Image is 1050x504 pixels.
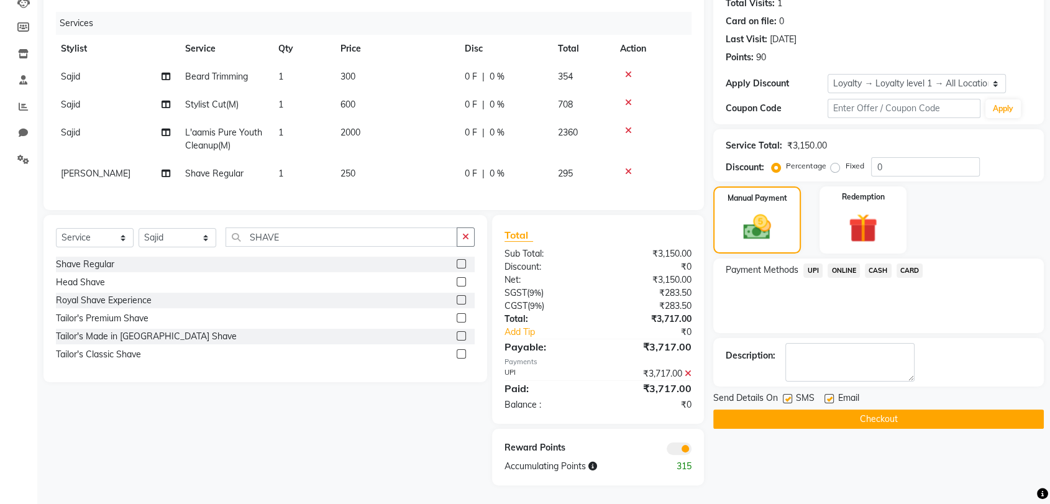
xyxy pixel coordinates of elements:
[726,51,754,64] div: Points:
[897,263,923,278] span: CARD
[598,260,701,273] div: ₹0
[56,312,148,325] div: Tailor's Premium Shave
[61,168,130,179] span: [PERSON_NAME]
[278,99,283,110] span: 1
[490,167,504,180] span: 0 %
[56,348,141,361] div: Tailor's Classic Shave
[495,339,598,354] div: Payable:
[185,71,248,82] span: Beard Trimming
[482,70,485,83] span: |
[865,263,892,278] span: CASH
[845,160,864,172] label: Fixed
[482,126,485,139] span: |
[278,168,283,179] span: 1
[495,247,598,260] div: Sub Total:
[728,193,787,204] label: Manual Payment
[178,35,271,63] th: Service
[550,35,613,63] th: Total
[985,99,1021,118] button: Apply
[61,71,80,82] span: Sajid
[726,77,828,90] div: Apply Discount
[271,35,333,63] th: Qty
[726,263,798,277] span: Payment Methods
[56,294,152,307] div: Royal Shave Experience
[53,35,178,63] th: Stylist
[226,227,457,247] input: Search or Scan
[786,160,826,172] label: Percentage
[504,229,533,242] span: Total
[278,127,283,138] span: 1
[55,12,698,35] div: Services
[734,211,779,243] img: _cash.svg
[465,70,477,83] span: 0 F
[828,263,860,278] span: ONLINE
[185,127,262,151] span: L'aamis Pure Youth Cleanup(M)
[457,35,550,63] th: Disc
[726,33,767,46] div: Last Visit:
[726,15,777,28] div: Card on file:
[490,126,504,139] span: 0 %
[796,392,815,407] span: SMS
[841,191,884,203] label: Redemption
[465,126,477,139] span: 0 F
[598,339,701,354] div: ₹3,717.00
[828,99,980,118] input: Enter Offer / Coupon Code
[340,71,355,82] span: 300
[530,301,542,311] span: 9%
[490,98,504,111] span: 0 %
[558,99,573,110] span: 708
[726,139,782,152] div: Service Total:
[495,398,598,411] div: Balance :
[495,367,598,380] div: UPI
[726,102,828,115] div: Coupon Code
[495,273,598,286] div: Net:
[598,247,701,260] div: ₹3,150.00
[185,99,239,110] span: Stylist Cut(M)
[726,349,775,362] div: Description:
[495,300,598,313] div: ( )
[495,441,598,455] div: Reward Points
[756,51,766,64] div: 90
[333,35,457,63] th: Price
[465,167,477,180] span: 0 F
[504,300,527,311] span: CGST
[838,392,859,407] span: Email
[598,273,701,286] div: ₹3,150.00
[598,398,701,411] div: ₹0
[56,330,237,343] div: Tailor's Made in [GEOGRAPHIC_DATA] Shave
[490,70,504,83] span: 0 %
[529,288,541,298] span: 9%
[787,139,826,152] div: ₹3,150.00
[504,357,692,367] div: Payments
[482,98,485,111] span: |
[61,99,80,110] span: Sajid
[726,161,764,174] div: Discount:
[482,167,485,180] span: |
[558,71,573,82] span: 354
[504,287,527,298] span: SGST
[61,127,80,138] span: Sajid
[598,286,701,300] div: ₹283.50
[495,260,598,273] div: Discount:
[495,326,615,339] a: Add Tip
[598,300,701,313] div: ₹283.50
[839,210,886,246] img: _gift.svg
[803,263,823,278] span: UPI
[340,99,355,110] span: 600
[56,258,114,271] div: Shave Regular
[56,276,105,289] div: Head Shave
[770,33,797,46] div: [DATE]
[340,168,355,179] span: 250
[779,15,784,28] div: 0
[495,381,598,396] div: Paid:
[598,381,701,396] div: ₹3,717.00
[598,367,701,380] div: ₹3,717.00
[278,71,283,82] span: 1
[558,127,578,138] span: 2360
[613,35,689,63] th: Action
[649,460,701,473] div: 315
[340,127,360,138] span: 2000
[495,313,598,326] div: Total:
[598,313,701,326] div: ₹3,717.00
[465,98,477,111] span: 0 F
